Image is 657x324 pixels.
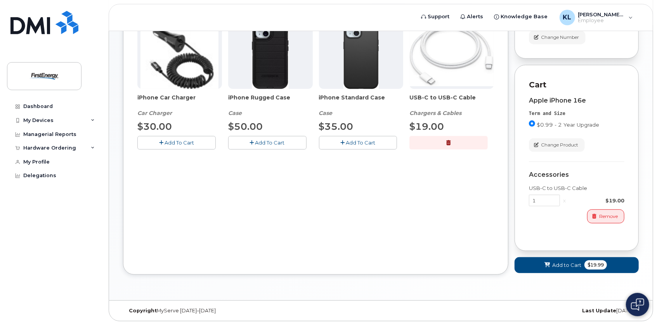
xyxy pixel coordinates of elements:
div: [DATE] [467,308,639,314]
button: Add To Cart [228,136,307,150]
button: Add To Cart [319,136,397,150]
span: Remove [599,213,618,220]
div: iPhone Rugged Case [228,94,313,117]
span: iPhone Car Charger [137,94,222,109]
span: Add To Cart [346,139,375,146]
strong: Last Update [582,308,616,314]
img: iphonesecg.jpg [140,21,218,89]
button: Add To Cart [137,136,216,150]
span: USB-C to USB-C Cable [409,94,494,109]
span: KL [563,13,572,22]
em: Case [319,110,333,117]
em: Chargers & Cables [409,110,461,117]
div: USB-C to USB-C Cable [529,185,624,192]
span: $19.00 [409,121,444,132]
span: Alerts [467,13,484,21]
div: Apple iPhone 16e [529,97,624,104]
span: $35.00 [319,121,354,132]
div: x [560,197,569,204]
em: Case [228,110,242,117]
img: USB-C.jpg [409,23,494,86]
p: Cart [529,79,624,91]
a: Knowledge Base [489,9,553,24]
span: Change Number [541,34,579,41]
span: Add To Cart [255,139,285,146]
span: Employee [578,17,625,24]
div: iPhone Standard Case [319,94,404,117]
div: $19.00 [569,197,624,204]
strong: Copyright [129,308,157,314]
span: $30.00 [137,121,172,132]
button: Change Product [529,138,585,152]
div: Klingensmith, Laurel A. [554,10,638,25]
div: MyServe [DATE]–[DATE] [123,308,295,314]
div: iPhone Car Charger [137,94,222,117]
a: Support [416,9,455,24]
span: Add to Cart [552,261,581,269]
div: USB-C to USB-C Cable [409,94,494,117]
div: Term and Size [529,110,624,117]
span: Change Product [541,141,578,148]
span: Add To Cart [165,139,194,146]
img: Defender.jpg [252,21,289,89]
span: $0.99 - 2 Year Upgrade [537,122,599,128]
button: Change Number [529,31,586,44]
img: Open chat [631,298,644,311]
img: Symmetry.jpg [343,21,379,89]
input: $0.99 - 2 Year Upgrade [529,120,535,127]
span: $19.99 [584,260,607,270]
button: Add to Cart $19.99 [515,257,639,273]
em: Car Charger [137,110,172,117]
button: Remove [587,209,624,223]
div: Accessories [529,171,624,178]
span: Knowledge Base [501,13,548,21]
span: [PERSON_NAME][GEOGRAPHIC_DATA] [578,11,625,17]
span: Support [428,13,450,21]
a: Alerts [455,9,489,24]
span: $50.00 [228,121,263,132]
span: iPhone Standard Case [319,94,404,109]
span: iPhone Rugged Case [228,94,313,109]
